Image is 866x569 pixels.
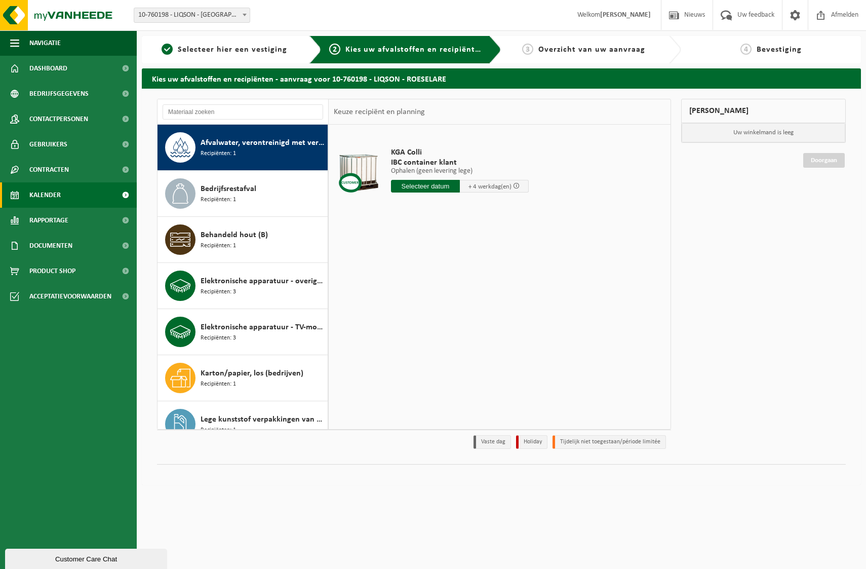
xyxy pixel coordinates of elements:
span: Recipiënten: 1 [201,380,236,389]
span: IBC container klant [391,158,529,168]
span: 2 [329,44,340,55]
span: 10-760198 - LIQSON - ROESELARE [134,8,250,22]
span: Bevestiging [757,46,802,54]
span: Contactpersonen [29,106,88,132]
span: Gebruikers [29,132,67,157]
span: Kies uw afvalstoffen en recipiënten [345,46,485,54]
div: [PERSON_NAME] [681,99,846,123]
span: Recipiënten: 1 [201,241,236,251]
span: Recipiënten: 1 [201,426,236,435]
iframe: chat widget [5,547,169,569]
span: Lege kunststof verpakkingen van gevaarlijke stoffen [201,413,325,426]
button: Behandeld hout (B) Recipiënten: 1 [158,217,328,263]
button: Elektronische apparatuur - overige (OVE) Recipiënten: 3 [158,263,328,309]
span: 10-760198 - LIQSON - ROESELARE [134,8,250,23]
button: Afvalwater, verontreinigd met verf, solvent basis Recipiënten: 1 [158,125,328,171]
span: + 4 werkdag(en) [468,183,511,190]
button: Lege kunststof verpakkingen van gevaarlijke stoffen Recipiënten: 1 [158,401,328,447]
span: Recipiënten: 3 [201,333,236,343]
span: Elektronische apparatuur - TV-monitoren (TVM) [201,321,325,333]
button: Elektronische apparatuur - TV-monitoren (TVM) Recipiënten: 3 [158,309,328,355]
span: 4 [740,44,752,55]
span: Afvalwater, verontreinigd met verf, solvent basis [201,137,325,149]
span: Elektronische apparatuur - overige (OVE) [201,275,325,287]
span: Contracten [29,157,69,182]
div: Keuze recipiënt en planning [329,99,430,125]
span: KGA Colli [391,147,529,158]
span: Product Shop [29,258,75,284]
span: Navigatie [29,30,61,56]
span: Recipiënten: 1 [201,149,236,159]
strong: [PERSON_NAME] [600,11,651,19]
span: Acceptatievoorwaarden [29,284,111,309]
span: Rapportage [29,208,68,233]
span: 1 [162,44,173,55]
span: Behandeld hout (B) [201,229,268,241]
button: Bedrijfsrestafval Recipiënten: 1 [158,171,328,217]
h2: Kies uw afvalstoffen en recipiënten - aanvraag voor 10-760198 - LIQSON - ROESELARE [142,68,861,88]
span: Recipiënten: 1 [201,195,236,205]
span: Recipiënten: 3 [201,287,236,297]
a: 1Selecteer hier een vestiging [147,44,301,56]
span: Kalender [29,182,61,208]
span: Overzicht van uw aanvraag [538,46,645,54]
button: Karton/papier, los (bedrijven) Recipiënten: 1 [158,355,328,401]
input: Selecteer datum [391,180,460,193]
span: Bedrijfsrestafval [201,183,256,195]
a: Doorgaan [803,153,845,168]
li: Tijdelijk niet toegestaan/période limitée [553,435,666,449]
span: 3 [522,44,533,55]
span: Bedrijfsgegevens [29,81,89,106]
span: Documenten [29,233,72,258]
span: Karton/papier, los (bedrijven) [201,367,303,380]
p: Uw winkelmand is leeg [682,123,845,142]
span: Selecteer hier een vestiging [178,46,287,54]
li: Holiday [516,435,547,449]
input: Materiaal zoeken [163,104,323,120]
li: Vaste dag [474,435,511,449]
span: Dashboard [29,56,67,81]
p: Ophalen (geen levering lege) [391,168,529,175]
